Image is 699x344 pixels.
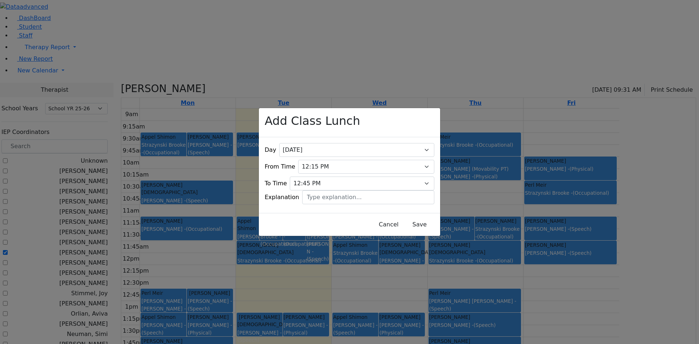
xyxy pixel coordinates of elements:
[302,190,434,204] input: Type explanation...
[374,218,403,232] button: Close
[265,146,276,154] label: Day
[265,162,295,171] label: From Time
[265,193,299,202] label: Explanation
[265,179,287,188] label: To Time
[265,114,360,128] h2: Add Class Lunch
[403,218,436,232] button: Save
